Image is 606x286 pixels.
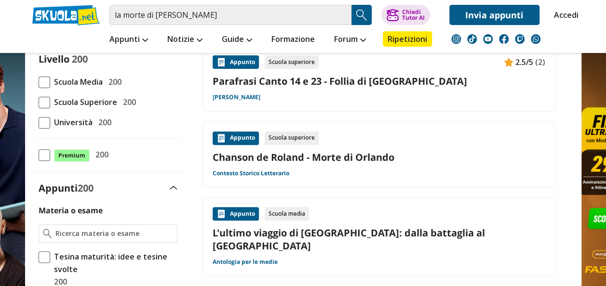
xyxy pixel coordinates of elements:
[504,57,513,67] img: Appunti contenuto
[55,229,173,238] input: Ricerca materia o esame
[332,31,368,49] a: Forum
[72,52,88,65] span: 200
[451,34,461,44] img: instagram
[50,116,93,129] span: Università
[105,76,121,88] span: 200
[483,34,493,44] img: youtube
[39,52,69,65] label: Livello
[213,169,289,177] a: Contesto Storico Letterario
[109,5,351,25] input: Cerca appunti, riassunti o versioni
[216,133,226,143] img: Appunti contenuto
[213,207,259,221] div: Appunto
[94,116,111,129] span: 200
[402,9,424,21] div: Chiedi Tutor AI
[381,5,430,25] button: ChiediTutor AI
[213,55,259,69] div: Appunto
[449,5,539,25] a: Invia appunti
[383,31,432,47] a: Ripetizioni
[467,34,477,44] img: tiktok
[39,182,94,195] label: Appunti
[50,250,177,275] span: Tesina maturità: idee e tesine svolte
[78,182,94,195] span: 200
[50,96,117,108] span: Scuola Superiore
[213,258,278,266] a: Antologia per le medie
[54,149,90,162] span: Premium
[107,31,150,49] a: Appunti
[531,34,540,44] img: WhatsApp
[213,93,260,101] a: [PERSON_NAME]
[216,209,226,219] img: Appunti contenuto
[499,34,509,44] img: facebook
[92,148,108,161] span: 200
[265,55,319,69] div: Scuola superiore
[269,31,317,49] a: Formazione
[265,131,319,145] div: Scuola superiore
[170,186,177,190] img: Apri e chiudi sezione
[43,229,52,238] img: Ricerca materia o esame
[554,5,574,25] a: Accedi
[213,226,545,252] a: L'ultimo viaggio di [GEOGRAPHIC_DATA]: dalla battaglia al [GEOGRAPHIC_DATA]
[213,131,259,145] div: Appunto
[351,5,372,25] button: Search Button
[515,56,533,68] span: 2.5/5
[216,57,226,67] img: Appunti contenuto
[219,31,255,49] a: Guide
[213,75,545,88] a: Parafrasi Canto 14 e 23 - Follia di [GEOGRAPHIC_DATA]
[39,205,103,216] label: Materia o esame
[354,8,369,22] img: Cerca appunti, riassunti o versioni
[213,151,545,164] a: Chanson de Roland - Morte di Orlando
[535,56,545,68] span: (2)
[515,34,525,44] img: twitch
[50,76,103,88] span: Scuola Media
[119,96,136,108] span: 200
[165,31,205,49] a: Notizie
[265,207,309,221] div: Scuola media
